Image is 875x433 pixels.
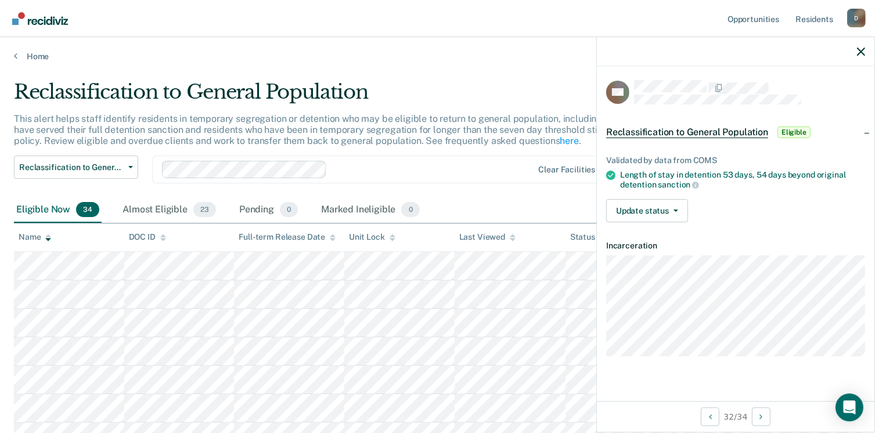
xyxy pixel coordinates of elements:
[701,407,719,426] button: Previous Opportunity
[597,114,874,151] div: Reclassification to General PopulationEligible
[76,202,99,217] span: 34
[847,9,866,27] button: Profile dropdown button
[12,12,68,25] img: Recidiviz
[120,197,218,223] div: Almost Eligible
[620,170,865,190] div: Length of stay in detention 53 days, 54 days beyond original detention
[239,232,336,242] div: Full-term Release Date
[597,401,874,432] div: 32 / 34
[836,394,863,421] div: Open Intercom Messenger
[560,135,579,146] a: here
[14,51,861,62] a: Home
[658,180,700,189] span: sanction
[193,202,216,217] span: 23
[538,165,595,175] div: Clear facilities
[280,202,298,217] span: 0
[752,407,770,426] button: Next Opportunity
[777,127,811,138] span: Eligible
[459,232,516,242] div: Last Viewed
[847,9,866,27] div: D
[19,163,124,172] span: Reclassification to General Population
[606,127,768,138] span: Reclassification to General Population
[606,241,865,251] dt: Incarceration
[129,232,166,242] div: DOC ID
[570,232,595,242] div: Status
[349,232,395,242] div: Unit Lock
[606,156,865,165] div: Validated by data from COMS
[14,80,670,113] div: Reclassification to General Population
[14,113,663,146] p: This alert helps staff identify residents in temporary segregation or detention who may be eligib...
[401,202,419,217] span: 0
[606,199,688,222] button: Update status
[19,232,51,242] div: Name
[14,197,102,223] div: Eligible Now
[237,197,300,223] div: Pending
[319,197,422,223] div: Marked Ineligible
